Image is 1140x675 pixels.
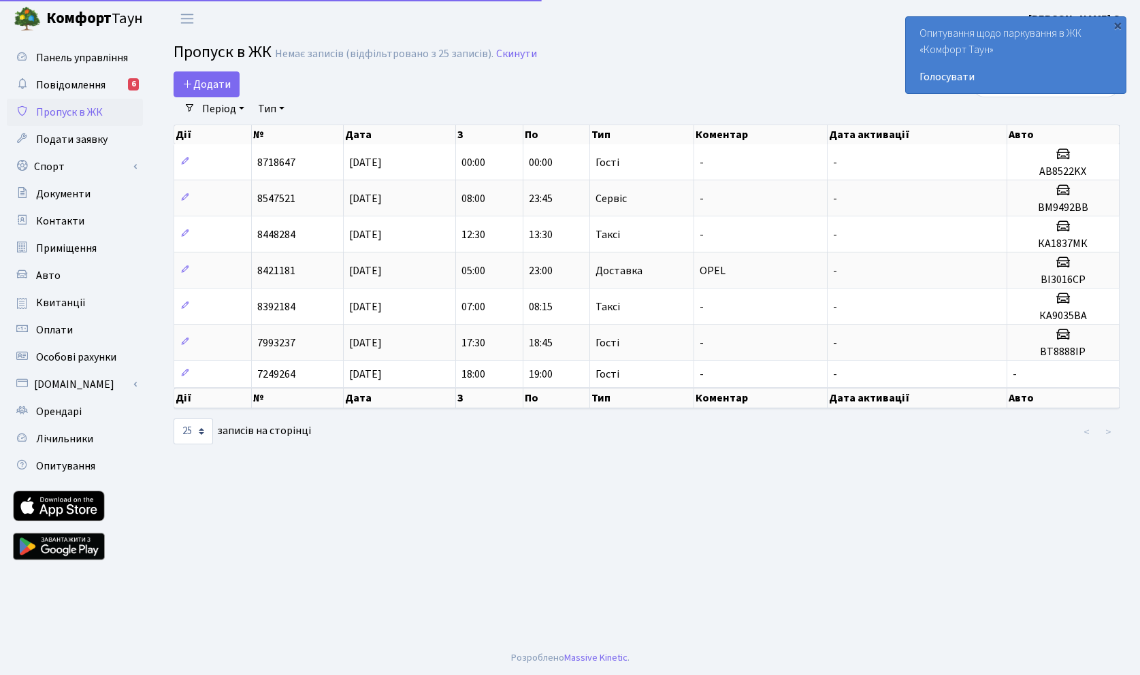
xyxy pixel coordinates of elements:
[596,337,619,348] span: Гості
[257,367,295,382] span: 7249264
[529,335,553,350] span: 18:45
[1028,12,1124,27] b: [PERSON_NAME] О.
[906,17,1126,93] div: Опитування щодо паркування в ЖК «Комфорт Таун»
[833,155,837,170] span: -
[36,323,73,337] span: Оплати
[1007,388,1120,408] th: Авто
[700,299,704,314] span: -
[253,97,290,120] a: Тип
[7,425,143,452] a: Лічильники
[700,263,726,278] span: OPEL
[36,431,93,446] span: Лічильники
[36,78,105,93] span: Повідомлення
[456,125,523,144] th: З
[36,404,82,419] span: Орендарі
[833,227,837,242] span: -
[7,126,143,153] a: Подати заявку
[7,44,143,71] a: Панель управління
[833,299,837,314] span: -
[46,7,143,31] span: Таун
[529,367,553,382] span: 19:00
[700,155,704,170] span: -
[590,125,694,144] th: Тип
[1013,237,1113,250] h5: КА1837МК
[349,191,382,206] span: [DATE]
[174,418,213,444] select: записів на сторінці
[1013,346,1113,359] h5: BT8888IP
[252,388,344,408] th: №
[7,235,143,262] a: Приміщення
[511,651,630,665] div: Розроблено .
[36,241,97,256] span: Приміщення
[1111,18,1124,32] div: ×
[36,459,95,474] span: Опитування
[1013,165,1113,178] h5: AB8522KX
[7,262,143,289] a: Авто
[833,191,837,206] span: -
[257,227,295,242] span: 8448284
[36,295,86,310] span: Квитанції
[128,78,139,90] div: 6
[36,214,84,229] span: Контакти
[7,289,143,316] a: Квитанції
[7,398,143,425] a: Орендарі
[596,301,620,312] span: Таксі
[523,388,590,408] th: По
[529,263,553,278] span: 23:00
[694,388,828,408] th: Коментар
[36,105,103,120] span: Пропуск в ЖК
[36,268,61,283] span: Авто
[349,299,382,314] span: [DATE]
[349,263,382,278] span: [DATE]
[700,227,704,242] span: -
[349,155,382,170] span: [DATE]
[7,452,143,480] a: Опитування
[257,335,295,350] span: 7993237
[833,367,837,382] span: -
[596,229,620,240] span: Таксі
[828,388,1007,408] th: Дата активації
[36,50,128,65] span: Панель управління
[461,299,485,314] span: 07:00
[349,335,382,350] span: [DATE]
[461,263,485,278] span: 05:00
[252,125,344,144] th: №
[529,191,553,206] span: 23:45
[523,125,590,144] th: По
[456,388,523,408] th: З
[174,125,252,144] th: Дії
[833,263,837,278] span: -
[7,371,143,398] a: [DOMAIN_NAME]
[596,369,619,380] span: Гості
[461,227,485,242] span: 12:30
[1013,201,1113,214] h5: BM9492BB
[496,48,537,61] a: Скинути
[1013,274,1113,286] h5: BI3016CP
[36,350,116,365] span: Особові рахунки
[36,186,91,201] span: Документи
[7,344,143,371] a: Особові рахунки
[257,155,295,170] span: 8718647
[700,191,704,206] span: -
[529,227,553,242] span: 13:30
[257,263,295,278] span: 8421181
[36,132,108,147] span: Подати заявку
[461,367,485,382] span: 18:00
[596,265,642,276] span: Доставка
[1028,11,1124,27] a: [PERSON_NAME] О.
[7,208,143,235] a: Контакти
[529,155,553,170] span: 00:00
[174,40,272,64] span: Пропуск в ЖК
[833,335,837,350] span: -
[257,191,295,206] span: 8547521
[694,125,828,144] th: Коментар
[275,48,493,61] div: Немає записів (відфільтровано з 25 записів).
[174,71,240,97] a: Додати
[529,299,553,314] span: 08:15
[7,99,143,126] a: Пропуск в ЖК
[197,97,250,120] a: Період
[7,180,143,208] a: Документи
[170,7,204,30] button: Переключити навігацію
[182,77,231,92] span: Додати
[1007,125,1120,144] th: Авто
